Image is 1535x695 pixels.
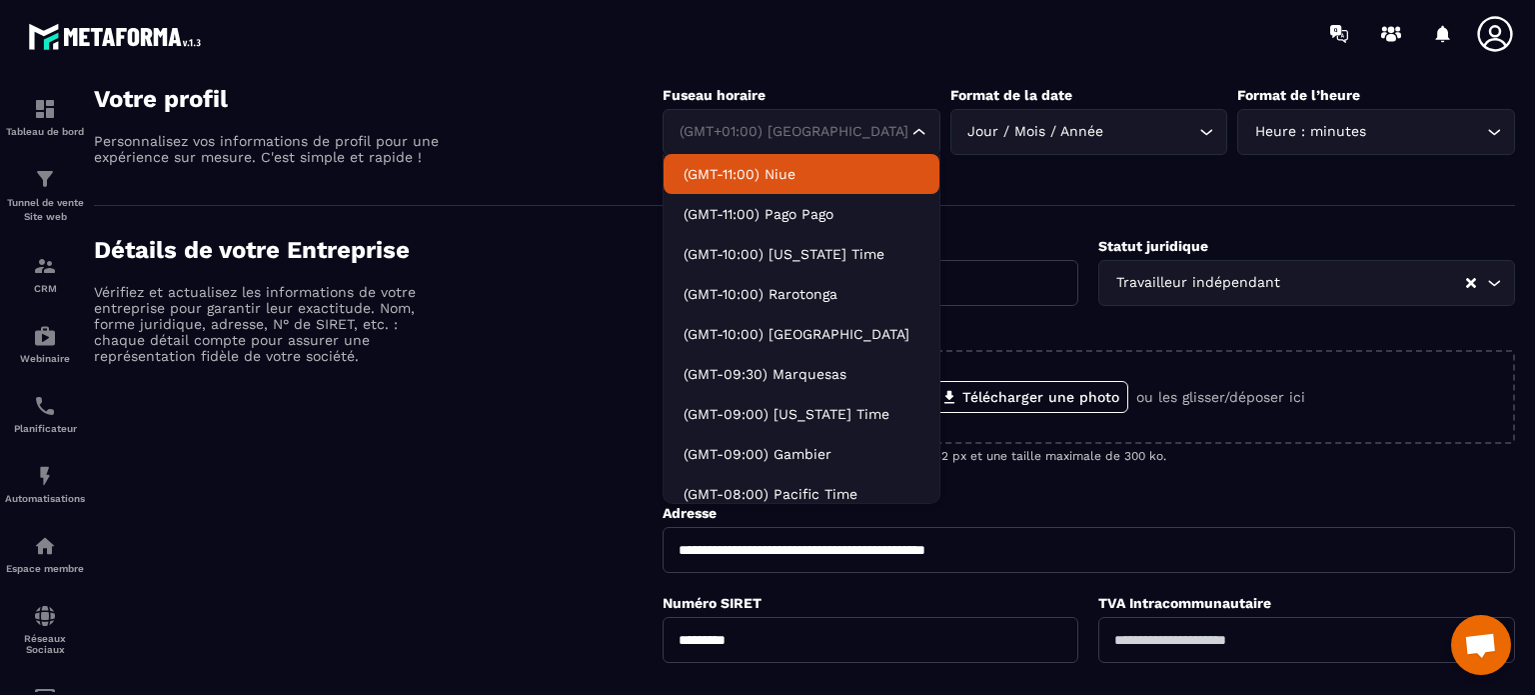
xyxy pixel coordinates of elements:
[1098,238,1208,254] label: Statut juridique
[931,381,1128,413] label: Télécharger une photo
[684,404,919,424] p: (GMT-09:00) Alaska Time
[33,254,57,278] img: formation
[94,236,663,264] h4: Détails de votre Entreprise
[1370,121,1482,143] input: Search for option
[950,109,1228,155] div: Search for option
[33,97,57,121] img: formation
[1466,276,1476,291] button: Clear Selected
[5,239,85,309] a: formationformationCRM
[963,121,1108,143] span: Jour / Mois / Année
[5,152,85,239] a: formationformationTunnel de vente Site web
[663,595,762,611] label: Numéro SIRET
[33,167,57,191] img: formation
[94,133,444,165] p: Personnalisez vos informations de profil pour une expérience sur mesure. C'est simple et rapide !
[5,493,85,504] p: Automatisations
[1136,389,1305,405] p: ou les glisser/déposer ici
[684,444,919,464] p: (GMT-09:00) Gambier
[5,449,85,519] a: automationsautomationsAutomatisations
[5,126,85,137] p: Tableau de bord
[1111,272,1284,294] span: Travailleur indépendant
[663,449,1515,463] p: Votre logo doit avoir une hauteur minimale de 32 px et une taille maximale de 300 ko.
[5,82,85,152] a: formationformationTableau de bord
[33,604,57,628] img: social-network
[684,364,919,384] p: (GMT-09:30) Marquesas
[5,196,85,224] p: Tunnel de vente Site web
[684,164,919,184] p: (GMT-11:00) Niue
[676,121,907,143] input: Search for option
[663,109,940,155] div: Search for option
[5,519,85,589] a: automationsautomationsEspace membre
[663,87,766,103] label: Fuseau horaire
[5,633,85,655] p: Réseaux Sociaux
[684,204,919,224] p: (GMT-11:00) Pago Pago
[1108,121,1195,143] input: Search for option
[1284,272,1464,294] input: Search for option
[1451,615,1511,675] div: Ouvrir le chat
[94,284,444,364] p: Vérifiez et actualisez les informations de votre entreprise pour garantir leur exactitude. Nom, f...
[1098,595,1271,611] label: TVA Intracommunautaire
[1237,87,1360,103] label: Format de l’heure
[1098,260,1515,306] div: Search for option
[33,394,57,418] img: scheduler
[684,324,919,344] p: (GMT-10:00) Tahiti
[33,534,57,558] img: automations
[950,87,1072,103] label: Format de la date
[33,464,57,488] img: automations
[5,589,85,670] a: social-networksocial-networkRéseaux Sociaux
[663,505,717,521] label: Adresse
[5,379,85,449] a: schedulerschedulerPlanificateur
[33,324,57,348] img: automations
[5,423,85,434] p: Planificateur
[5,283,85,294] p: CRM
[5,353,85,364] p: Webinaire
[1237,109,1515,155] div: Search for option
[94,85,663,113] h4: Votre profil
[684,484,919,504] p: (GMT-08:00) Pacific Time
[5,563,85,574] p: Espace membre
[5,309,85,379] a: automationsautomationsWebinaire
[684,244,919,264] p: (GMT-10:00) Hawaii Time
[28,18,208,55] img: logo
[1250,121,1370,143] span: Heure : minutes
[684,284,919,304] p: (GMT-10:00) Rarotonga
